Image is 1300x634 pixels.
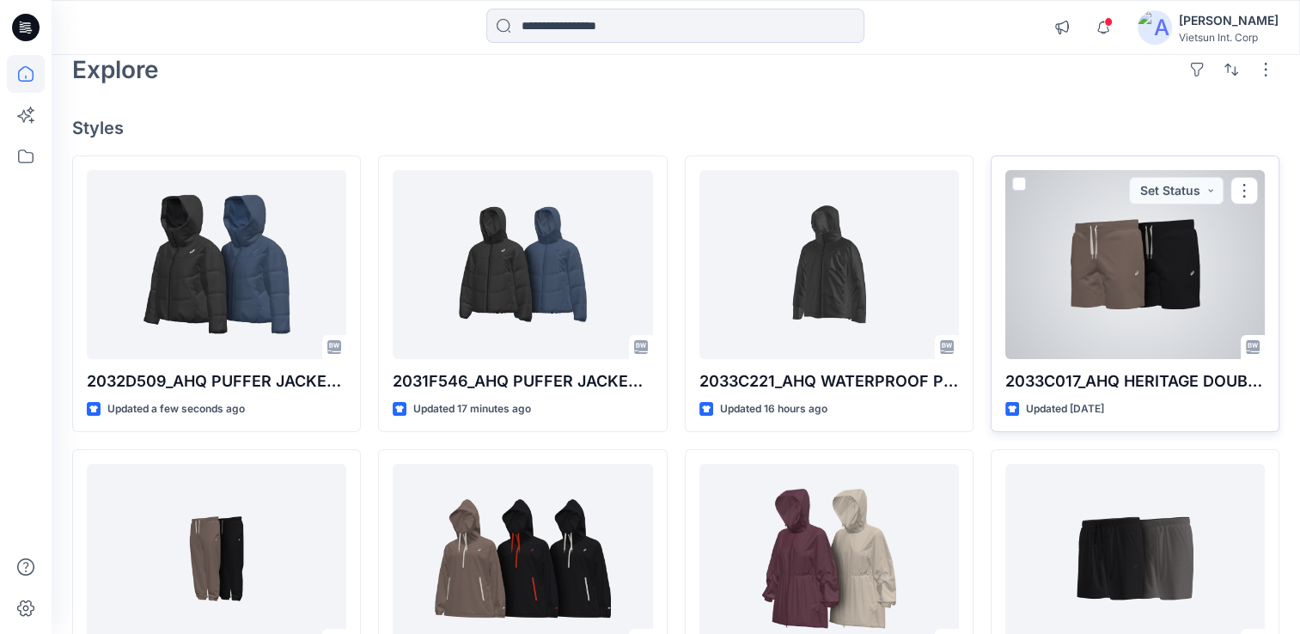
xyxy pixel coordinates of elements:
a: 2031F546_AHQ PUFFER JACKET MEN WESTERN _AW26 [393,170,652,359]
img: avatar [1138,10,1172,45]
a: 2033C221_AHQ WATERPROOF PUFFER JACEKT UNISEX WESTERN_AW26 [699,170,959,359]
p: 2033C017_AHQ HERITAGE DOUBLE WEAVE 7IN SHORT UNISEX WESTERN_AW26 [1005,369,1265,393]
p: 2031F546_AHQ PUFFER JACKET MEN WESTERN _AW26 [393,369,652,393]
p: 2033C221_AHQ WATERPROOF PUFFER JACEKT UNISEX WESTERN_AW26 [699,369,959,393]
h4: Styles [72,118,1279,138]
h2: Explore [72,56,159,83]
p: Updated a few seconds ago [107,400,245,418]
div: [PERSON_NAME] [1179,10,1279,31]
p: Updated 16 hours ago [720,400,827,418]
p: Updated [DATE] [1026,400,1104,418]
a: 2033C017_AHQ HERITAGE DOUBLE WEAVE 7IN SHORT UNISEX WESTERN_AW26 [1005,170,1265,359]
div: Vietsun Int. Corp [1179,31,1279,44]
a: 2032D509_AHQ PUFFER JACKET WOMEN WESTERN_AW26 [87,170,346,359]
p: Updated 17 minutes ago [413,400,531,418]
p: 2032D509_AHQ PUFFER JACKET WOMEN WESTERN_AW26 [87,369,346,393]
